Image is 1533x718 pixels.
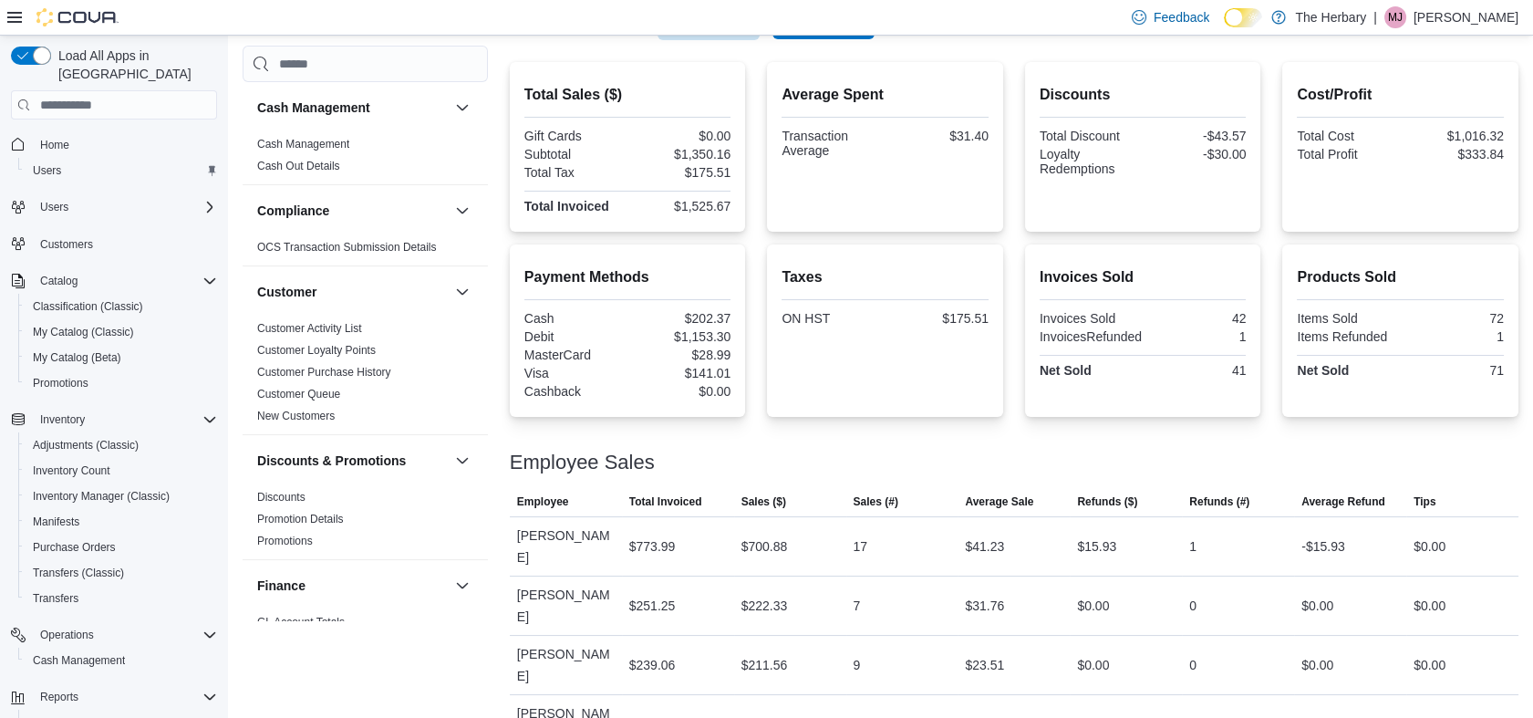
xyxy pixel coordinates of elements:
span: Cash Management [257,137,349,151]
span: Customers [40,237,93,252]
h2: Invoices Sold [1040,266,1247,288]
h2: Taxes [782,266,989,288]
div: InvoicesRefunded [1040,329,1142,344]
div: $1,350.16 [631,147,730,161]
span: Customers [33,233,217,255]
a: Inventory Manager (Classic) [26,485,177,507]
button: Users [4,194,224,220]
button: My Catalog (Classic) [18,319,224,345]
button: Inventory Count [18,458,224,484]
button: Finance [451,575,473,597]
span: Dark Mode [1224,27,1225,28]
div: Total Tax [524,165,624,180]
h2: Total Sales ($) [524,84,731,106]
a: Customers [33,234,100,255]
div: $239.06 [629,654,676,676]
div: [PERSON_NAME] [510,636,622,694]
a: Manifests [26,511,87,533]
div: Loyalty Redemptions [1040,147,1139,176]
h3: Customer [257,283,316,301]
h2: Products Sold [1297,266,1504,288]
span: Inventory Count [33,463,110,478]
span: My Catalog (Beta) [26,347,217,369]
button: Adjustments (Classic) [18,432,224,458]
span: Purchase Orders [33,540,116,555]
div: $0.00 [1414,595,1445,617]
div: Discounts & Promotions [243,486,488,559]
span: Refunds ($) [1077,494,1137,509]
button: Inventory [4,407,224,432]
div: $700.88 [741,536,788,557]
a: Promotions [257,535,313,547]
div: $41.23 [965,536,1004,557]
div: $175.51 [889,311,989,326]
button: Reports [4,684,224,710]
span: Promotions [26,372,217,394]
div: Customer [243,317,488,434]
span: Home [40,138,69,152]
span: Classification (Classic) [26,296,217,317]
span: Inventory Count [26,460,217,482]
span: Average Refund [1301,494,1385,509]
div: Cash [524,311,624,326]
span: Transfers (Classic) [33,566,124,580]
p: | [1373,6,1377,28]
button: Customer [451,281,473,303]
div: $251.25 [629,595,676,617]
span: Manifests [26,511,217,533]
span: Cash Management [26,650,217,671]
div: Total Discount [1040,129,1139,143]
button: Compliance [257,202,448,220]
span: Average Sale [965,494,1033,509]
span: Users [26,160,217,182]
a: My Catalog (Classic) [26,321,141,343]
button: Customer [257,283,448,301]
div: $202.37 [631,311,730,326]
span: Sales (#) [854,494,898,509]
span: Total Invoiced [629,494,702,509]
div: -$15.93 [1301,536,1344,557]
span: Promotions [33,376,88,390]
div: 1 [1149,329,1246,344]
span: Users [33,163,61,178]
span: Users [40,200,68,214]
div: 72 [1404,311,1504,326]
div: 1 [1189,536,1196,557]
a: Transfers [26,588,86,609]
a: Promotion Details [257,513,344,525]
div: 9 [854,654,861,676]
div: $31.40 [889,129,989,143]
span: Employee [517,494,569,509]
a: Customer Queue [257,388,340,401]
div: Transaction Average [782,129,881,158]
button: Inventory [33,409,92,431]
span: Classification (Classic) [33,299,143,314]
span: Promotion Details [257,512,344,526]
span: Catalog [40,274,78,288]
a: Classification (Classic) [26,296,150,317]
div: [PERSON_NAME] [510,517,622,576]
span: New Customers [257,409,335,423]
span: Inventory Manager (Classic) [26,485,217,507]
span: Inventory [33,409,217,431]
div: $23.51 [965,654,1004,676]
h3: Cash Management [257,99,370,117]
h2: Discounts [1040,84,1247,106]
span: Feedback [1154,8,1209,26]
span: Users [33,196,217,218]
span: Customer Activity List [257,321,362,336]
div: 71 [1404,363,1504,378]
button: Operations [33,624,101,646]
div: -$43.57 [1146,129,1246,143]
div: $333.84 [1404,147,1504,161]
span: Cash Management [33,653,125,668]
div: Cash Management [243,133,488,184]
span: Adjustments (Classic) [33,438,139,453]
strong: Net Sold [1040,363,1092,378]
button: Catalog [4,268,224,294]
span: Promotions [257,534,313,548]
a: Discounts [257,491,306,504]
h3: Employee Sales [510,452,655,473]
div: Debit [524,329,624,344]
div: $0.00 [631,384,730,399]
